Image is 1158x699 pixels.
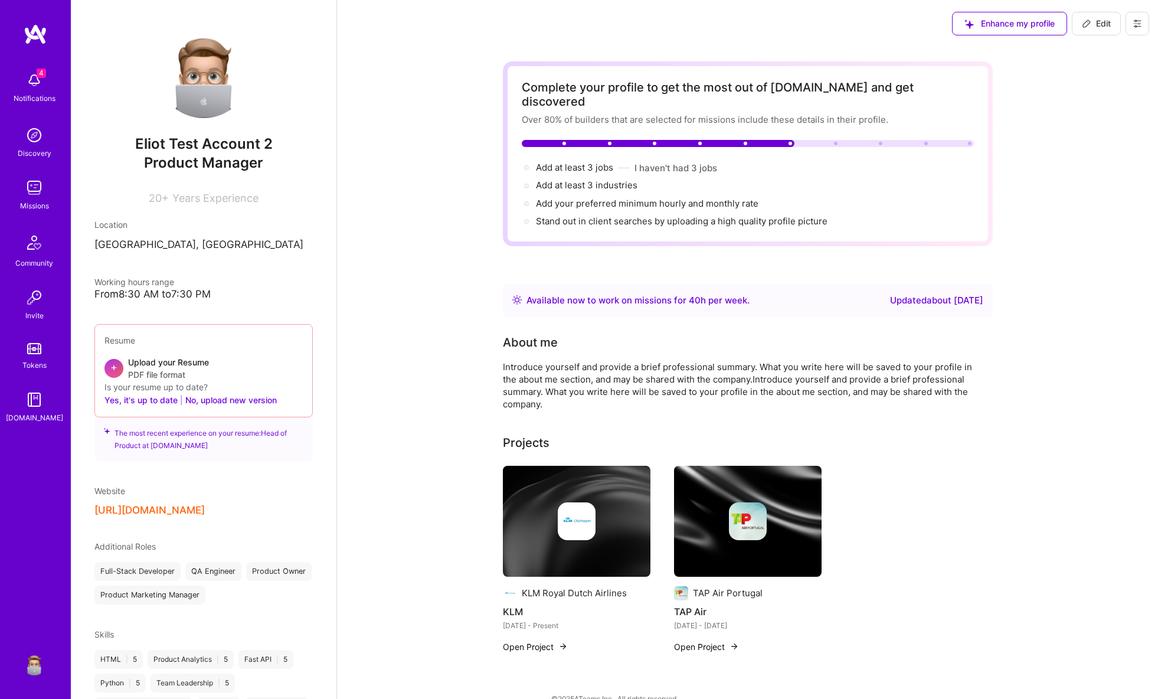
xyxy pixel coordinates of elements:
img: arrow-right [730,642,739,651]
i: icon SuggestedTeams [964,19,974,29]
div: Over 80% of builders that are selected for missions include these details in their profile. [522,113,974,126]
div: Product Marketing Manager [94,586,205,605]
div: Projects [503,434,549,452]
span: Years Experience [172,192,259,204]
div: Available now to work on missions for h per week . [526,293,750,308]
span: 4 [37,68,46,78]
div: Python 5 [94,674,146,693]
button: Yes, it's up to date [104,393,178,407]
div: HTML 5 [94,650,143,669]
span: | [180,394,183,406]
button: No, upload new version [185,393,277,407]
img: User Avatar [22,652,46,675]
img: logo [24,24,47,45]
img: Company logo [503,586,517,600]
span: 20+ [149,192,169,204]
div: Updated about [DATE] [890,293,983,308]
button: I haven't had 3 jobs [634,162,717,174]
img: arrow-right [558,642,568,651]
div: Community [15,257,53,269]
span: Add your preferred minimum hourly and monthly rate [536,198,758,209]
img: Community [20,228,48,257]
span: Working hours range [94,277,174,287]
div: Notifications [14,92,55,104]
button: Open Project [503,641,568,653]
h4: KLM [503,604,650,619]
div: Discovery [18,147,51,159]
img: Availability [512,295,522,305]
i: icon SuggestedTeams [104,427,110,435]
div: QA Engineer [185,562,241,581]
button: Enhance my profile [952,12,1067,35]
span: | [218,678,220,688]
div: From 8:30 AM to 7:30 PM [94,288,313,300]
div: [DOMAIN_NAME] [6,411,63,424]
div: Invite [25,309,44,322]
button: Open Project [674,641,739,653]
p: [GEOGRAPHIC_DATA], [GEOGRAPHIC_DATA] [94,238,313,252]
span: Product Manager [144,154,263,171]
span: Resume [104,335,135,345]
img: User Avatar [156,24,251,118]
img: guide book [22,388,46,411]
div: Team Leadership 5 [151,674,235,693]
div: Introduce yourself and provide a brief professional summary. What you write here will be saved to... [503,361,975,410]
span: | [126,655,128,664]
button: Edit [1072,12,1121,35]
div: KLM Royal Dutch Airlines [522,587,627,599]
button: [URL][DOMAIN_NAME] [94,504,205,517]
span: Add at least 3 jobs [536,162,613,173]
span: Skills [94,629,114,639]
div: Tokens [22,359,47,371]
span: | [129,678,131,688]
span: Website [94,486,125,496]
span: | [276,655,279,664]
div: Missions [20,200,49,212]
span: + [110,361,117,373]
span: Edit [1082,18,1111,30]
div: Product Analytics 5 [148,650,234,669]
img: discovery [22,123,46,147]
div: Upload your Resume [128,356,209,381]
img: Company logo [674,586,688,600]
img: Company logo [558,502,596,540]
span: 40 [689,295,701,306]
div: About me [503,334,558,351]
img: cover [674,466,822,577]
div: [DATE] - [DATE] [674,619,822,632]
div: Stand out in client searches by uploading a high quality profile picture [536,215,827,227]
img: teamwork [22,176,46,200]
div: Location [94,218,313,231]
div: Is your resume up to date? [104,381,303,393]
span: Add at least 3 industries [536,179,637,191]
div: Product Owner [246,562,312,581]
div: Complete your profile to get the most out of [DOMAIN_NAME] and get discovered [522,80,974,109]
span: Eliot Test Account 2 [94,135,313,153]
h4: TAP Air [674,604,822,619]
img: cover [503,466,650,577]
img: Invite [22,286,46,309]
span: Enhance my profile [964,18,1055,30]
img: tokens [27,343,41,354]
div: [DATE] - Present [503,619,650,632]
span: Additional Roles [94,541,156,551]
div: The most recent experience on your resume: Head of Product at [DOMAIN_NAME] [94,410,313,461]
div: +Upload your ResumePDF file format [104,356,303,381]
a: User Avatar [19,652,49,675]
div: Full-Stack Developer [94,562,181,581]
img: Company logo [729,502,767,540]
span: | [217,655,219,664]
span: PDF file format [128,368,209,381]
div: TAP Air Portugal [693,587,763,599]
img: bell [22,68,46,92]
div: Fast API 5 [238,650,293,669]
